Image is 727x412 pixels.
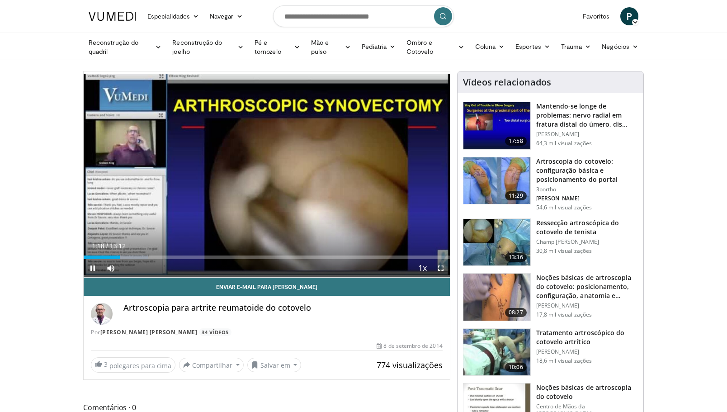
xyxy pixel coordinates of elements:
[463,329,530,376] img: 38495_0000_3.png.150x105_q85_crop-smart_upscale.jpg
[401,38,470,56] a: Ombro e Cotovelo
[383,342,442,350] font: 8 de setembro de 2014
[463,102,638,150] a: 17:58 Mantendo-se longe de problemas: nervo radial em fratura distal do úmero, dis… [PERSON_NAME]...
[249,38,306,56] a: Pé e tornozelo
[602,43,629,50] font: Negócios
[536,328,625,346] font: Tratamento artroscópico do cotovelo artrítico
[577,7,615,25] a: Favoritos
[91,303,113,325] img: Avatar
[556,38,597,56] a: Trauma
[463,76,551,88] font: Vídeos relacionados
[463,328,638,376] a: 10:06 Tratamento artroscópico do cotovelo artrítico [PERSON_NAME] 18,6 mil visualizações
[104,360,108,369] font: 3
[91,357,175,373] a: 3 polegares para cima
[463,274,530,321] img: b6cb6368-1f97-4822-9cbd-ab23a8265dd2.150x105_q85_crop-smart_upscale.jpg
[536,157,618,184] font: Artroscopia do cotovelo: configuração básica e posicionamento do portal
[204,7,248,25] a: Navegar
[89,38,138,55] font: Reconstrução do quadril
[536,139,592,147] font: 64,3 mil visualizações
[192,361,232,369] font: Compartilhar
[247,358,302,372] button: Salvar em
[536,383,632,401] font: Noções básicas de artroscopia do cotovelo
[414,259,432,277] button: Playback Rate
[147,12,190,20] font: Especialidades
[179,358,244,372] button: Compartilhar
[110,242,126,250] span: 13:12
[123,302,311,313] font: Artroscopia para artrite reumatoide do cotovelo
[463,219,530,266] img: 1004753_3.png.150x105_q85_crop-smart_upscale.jpg
[536,273,632,309] font: Noções básicas de artroscopia do cotovelo: posicionamento, configuração, anatomia e portal…
[509,308,523,316] font: 08:27
[536,194,580,202] font: [PERSON_NAME]
[362,43,387,50] font: Pediatria
[202,329,229,336] font: 34 vídeos
[515,43,541,50] font: Esportes
[536,238,599,246] font: Champ [PERSON_NAME]
[306,38,357,56] a: Mão e pulso
[84,71,450,278] video-js: Video Player
[406,38,433,55] font: Ombro e Cotovelo
[83,38,167,56] a: Reconstrução do quadril
[620,7,638,25] a: P
[216,284,317,290] font: Enviar e-mail para [PERSON_NAME]
[273,5,454,27] input: Pesquisar tópicos, intervenções
[583,12,609,20] font: Favoritos
[356,38,401,56] a: Pediatria
[536,247,592,255] font: 30,8 mil visualizações
[109,361,171,370] font: polegares para cima
[509,363,523,371] font: 10:06
[84,256,450,259] div: Progress Bar
[536,218,619,236] font: Ressecção artroscópica do cotovelo de tenista
[561,43,582,50] font: Trauma
[509,253,523,261] font: 13:36
[596,38,644,56] a: Negócios
[626,9,632,23] font: P
[89,12,137,21] img: Logotipo da VuMedi
[84,278,450,296] a: Enviar e-mail para [PERSON_NAME]
[463,273,638,321] a: 08:27 Noções básicas de artroscopia do cotovelo: posicionamento, configuração, anatomia e portal…...
[311,38,329,55] font: Mão e pulso
[142,7,204,25] a: Especialidades
[84,259,102,277] button: Pause
[260,361,290,369] font: Salvar em
[536,102,628,128] font: Mantendo-se longe de problemas: nervo radial em fratura distal do úmero, dis…
[536,185,557,193] font: 3bortho
[536,348,580,355] font: [PERSON_NAME]
[470,38,510,56] a: Coluna
[255,38,281,55] font: Pé e tornozelo
[463,157,530,204] img: abboud_3.png.150x105_q85_crop-smart_upscale.jpg
[510,38,556,56] a: Esportes
[210,12,234,20] font: Navegar
[377,360,443,370] font: 774 visualizações
[536,130,580,138] font: [PERSON_NAME]
[536,357,592,365] font: 18,6 mil visualizações
[102,259,120,277] button: Mute
[92,242,104,250] span: 1:18
[463,218,638,266] a: 13:36 Ressecção artroscópica do cotovelo de tenista Champ [PERSON_NAME] 30,8 mil visualizações
[463,157,638,211] a: 11:29 Artroscopia do cotovelo: configuração básica e posicionamento do portal 3bortho [PERSON_NAM...
[100,328,198,336] a: [PERSON_NAME] [PERSON_NAME]
[509,192,523,199] font: 11:29
[509,137,523,145] font: 17:58
[475,43,496,50] font: Coluna
[106,242,108,250] span: /
[432,259,450,277] button: Fullscreen
[536,311,592,318] font: 17,8 mil visualizações
[91,328,100,336] font: Por
[536,204,592,211] font: 54,6 mil visualizações
[199,328,232,336] a: 34 vídeos
[463,102,530,149] img: Q2xRg7exoPLTwO8X4xMDoxOjB1O8AjAz_1.150x105_q85_crop-smart_upscale.jpg
[536,302,580,309] font: [PERSON_NAME]
[167,38,249,56] a: Reconstrução do joelho
[172,38,222,55] font: Reconstrução do joelho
